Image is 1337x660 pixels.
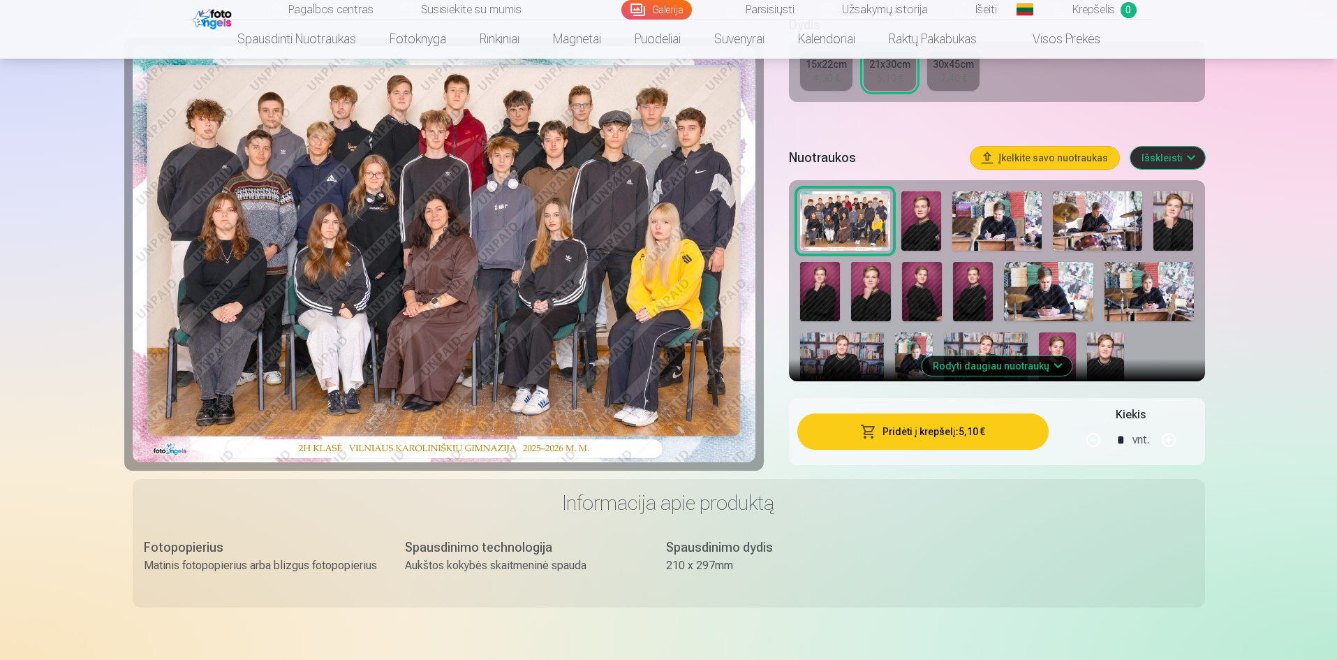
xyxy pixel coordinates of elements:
[806,57,847,71] div: 15x22cm
[864,52,916,91] a: 21x30cm5,10 €
[618,20,697,59] a: Puodeliai
[221,20,373,59] a: Spausdinti nuotraukas
[463,20,536,59] a: Rinkiniai
[1072,1,1115,18] span: Krepšelis
[405,538,638,557] div: Spausdinimo technologija
[927,52,980,91] a: 30x45cm7,40 €
[144,557,377,574] div: Matinis fotopopierius arba blizgus fotopopierius
[1121,2,1137,18] span: 0
[993,20,1117,59] a: Visos prekės
[800,52,852,91] a: 15x22cm4,30 €
[872,20,993,59] a: Raktų pakabukas
[666,557,899,574] div: 210 x 297mm
[144,490,1194,515] h3: Informacija apie produktą
[940,71,967,85] div: 7,40 €
[789,148,959,168] h5: Nuotraukos
[813,71,840,85] div: 4,30 €
[1132,423,1149,457] div: vnt.
[933,57,974,71] div: 30x45cm
[1116,406,1146,423] h5: Kiekis
[697,20,781,59] a: Suvenyrai
[781,20,872,59] a: Kalendoriai
[536,20,618,59] a: Magnetai
[193,6,235,29] img: /fa2
[797,413,1048,450] button: Pridėti į krepšelį:5,10 €
[1130,147,1205,169] button: Išskleisti
[970,147,1119,169] button: Įkelkite savo nuotraukas
[666,538,899,557] div: Spausdinimo dydis
[405,557,638,574] div: Aukštos kokybės skaitmeninė spauda
[869,57,910,71] div: 21x30cm
[877,71,903,85] div: 5,10 €
[144,538,377,557] div: Fotopopierius
[373,20,463,59] a: Fotoknyga
[922,356,1072,376] button: Rodyti daugiau nuotraukų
